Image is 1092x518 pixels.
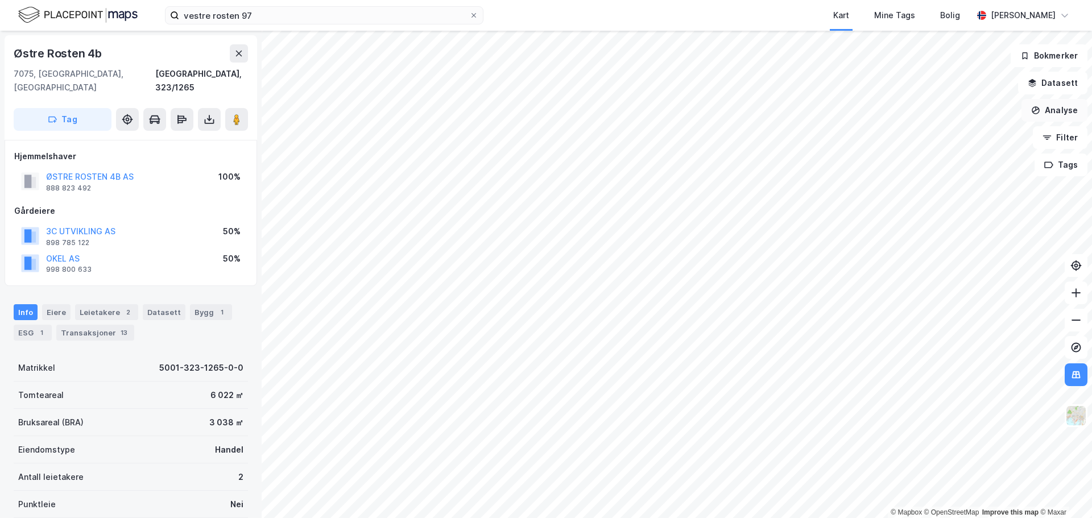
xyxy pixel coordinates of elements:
div: 100% [218,170,241,184]
div: 3 038 ㎡ [209,416,243,429]
div: Transaksjoner [56,325,134,341]
div: Bygg [190,304,232,320]
div: 998 800 633 [46,265,92,274]
a: Mapbox [891,508,922,516]
div: Leietakere [75,304,138,320]
div: 6 022 ㎡ [210,388,243,402]
a: Improve this map [982,508,1039,516]
div: Handel [215,443,243,457]
div: Kontrollprogram for chat [1035,463,1092,518]
div: 7075, [GEOGRAPHIC_DATA], [GEOGRAPHIC_DATA] [14,67,155,94]
button: Tag [14,108,111,131]
div: Hjemmelshaver [14,150,247,163]
div: Tomteareal [18,388,64,402]
div: 1 [36,327,47,338]
div: [PERSON_NAME] [991,9,1056,22]
div: Datasett [143,304,185,320]
div: Eiendomstype [18,443,75,457]
div: 50% [223,252,241,266]
div: Info [14,304,38,320]
button: Analyse [1021,99,1087,122]
div: Nei [230,498,243,511]
div: 888 823 492 [46,184,91,193]
div: 13 [118,327,130,338]
div: 2 [238,470,243,484]
div: 898 785 122 [46,238,89,247]
div: [GEOGRAPHIC_DATA], 323/1265 [155,67,248,94]
button: Tags [1035,154,1087,176]
div: Matrikkel [18,361,55,375]
button: Bokmerker [1011,44,1087,67]
div: Bolig [940,9,960,22]
div: 5001-323-1265-0-0 [159,361,243,375]
div: Antall leietakere [18,470,84,484]
div: Mine Tags [874,9,915,22]
iframe: Chat Widget [1035,463,1092,518]
div: Østre Rosten 4b [14,44,104,63]
div: Bruksareal (BRA) [18,416,84,429]
div: Kart [833,9,849,22]
div: Eiere [42,304,71,320]
input: Søk på adresse, matrikkel, gårdeiere, leietakere eller personer [179,7,469,24]
div: Gårdeiere [14,204,247,218]
img: Z [1065,405,1087,426]
div: Punktleie [18,498,56,511]
div: ESG [14,325,52,341]
img: logo.f888ab2527a4732fd821a326f86c7f29.svg [18,5,138,25]
button: Datasett [1018,72,1087,94]
a: OpenStreetMap [924,508,979,516]
div: 1 [216,306,227,318]
div: 2 [122,306,134,318]
div: 50% [223,225,241,238]
button: Filter [1033,126,1087,149]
